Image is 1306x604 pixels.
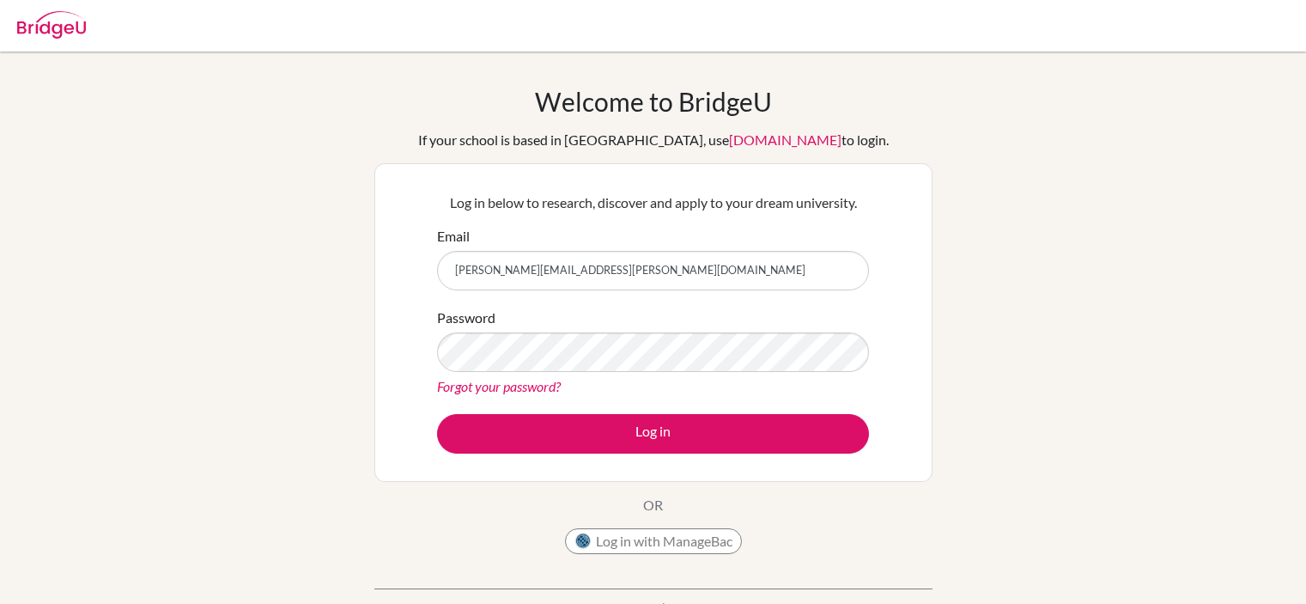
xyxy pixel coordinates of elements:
[437,378,561,394] a: Forgot your password?
[418,130,889,150] div: If your school is based in [GEOGRAPHIC_DATA], use to login.
[643,495,663,516] p: OR
[729,131,841,148] a: [DOMAIN_NAME]
[535,86,772,117] h1: Welcome to BridgeU
[437,226,470,247] label: Email
[437,414,869,454] button: Log in
[565,528,742,554] button: Log in with ManageBac
[437,308,495,328] label: Password
[17,11,86,39] img: Bridge-U
[437,192,869,213] p: Log in below to research, discover and apply to your dream university.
